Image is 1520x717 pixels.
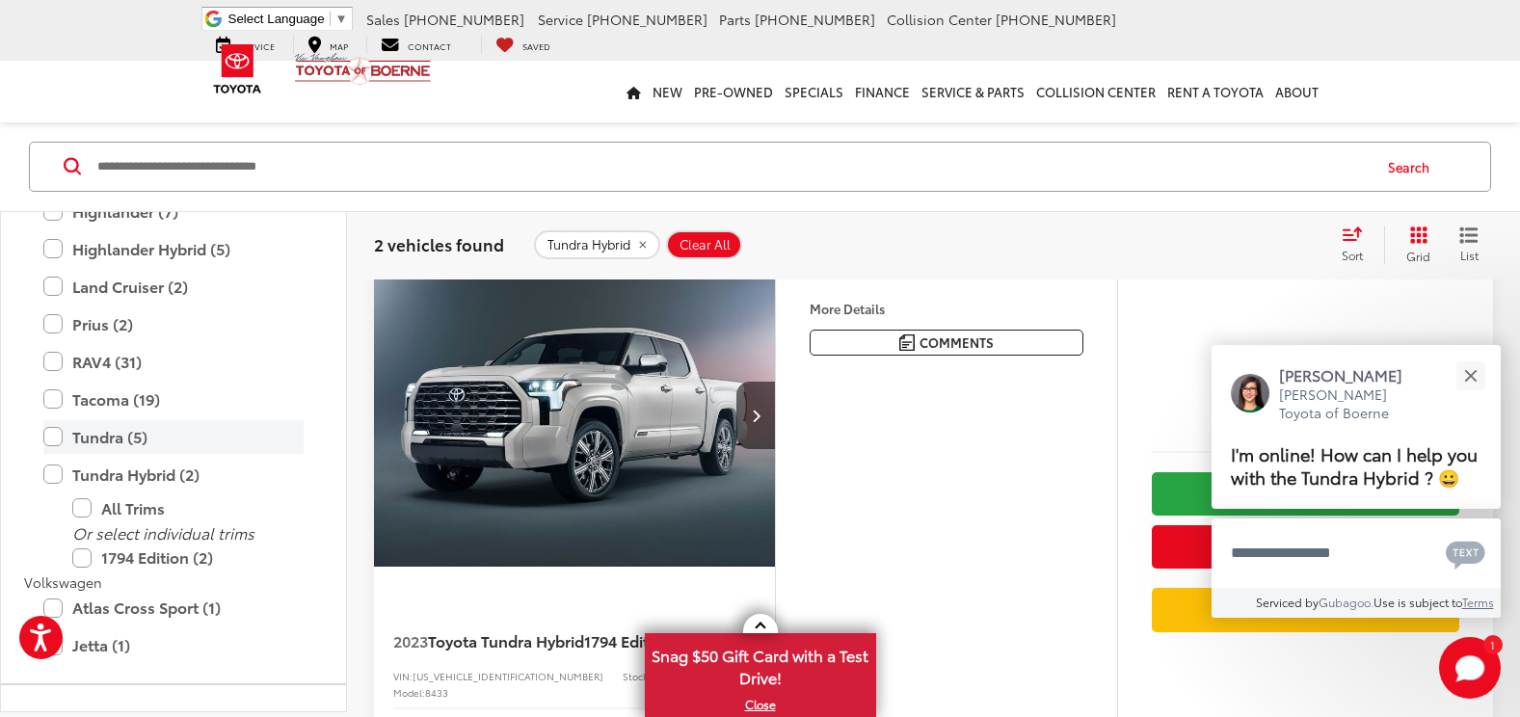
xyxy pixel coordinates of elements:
button: Clear All [666,230,742,259]
span: Model: [393,685,425,700]
span: 2023 [393,629,428,651]
a: Contact [366,35,466,54]
a: Service [201,35,289,54]
a: New [647,61,688,122]
span: ▼ [335,12,348,26]
span: [PHONE_NUMBER] [587,10,707,29]
a: Collision Center [1030,61,1161,122]
span: 2 vehicles found [374,232,504,255]
p: [PERSON_NAME] Toyota of Boerne [1279,385,1422,423]
label: Land Cruiser (2) [43,270,304,304]
span: [DATE] Price: [1152,398,1459,417]
a: Value Your Trade [1152,588,1459,631]
button: Chat with SMS [1440,531,1491,574]
span: I'm online! How can I help you with the Tundra Hybrid ? 😀 [1231,440,1478,490]
span: [PHONE_NUMBER] [996,10,1116,29]
label: Atlas Cross Sport (1) [43,591,304,624]
span: 1 [1490,640,1495,649]
button: List View [1445,226,1493,264]
a: Check Availability [1152,472,1459,516]
svg: Text [1446,539,1485,570]
a: Finance [849,61,916,122]
a: 2023Toyota Tundra Hybrid1794 Edition [393,630,689,651]
label: Tacoma (19) [43,383,304,416]
span: Volkswagen [24,572,102,592]
span: Saved [522,40,550,52]
span: Grid [1406,248,1430,264]
button: Toggle Chat Window [1439,637,1501,699]
div: Close[PERSON_NAME][PERSON_NAME] Toyota of BoerneI'm online! How can I help you with the Tundra Hy... [1212,345,1501,618]
span: List [1459,247,1479,263]
span: Use is subject to [1373,594,1462,610]
a: Select Language​ [228,12,348,26]
a: About [1269,61,1324,122]
input: Search by Make, Model, or Keyword [95,144,1370,190]
span: Collision Center [887,10,992,29]
a: Pre-Owned [688,61,779,122]
span: Stock: [623,669,651,683]
button: Next image [736,382,775,449]
button: Comments [810,330,1083,356]
h4: More Details [810,302,1083,315]
span: $57,200 [1152,340,1459,388]
label: Prius (2) [43,307,304,341]
button: remove Tundra%20Hybrid [534,230,660,259]
img: Toyota [201,38,274,100]
label: All Trims [72,491,304,525]
span: [US_VEHICLE_IDENTIFICATION_NUMBER] [413,669,603,683]
a: My Saved Vehicles [481,35,565,54]
a: Service & Parts: Opens in a new tab [916,61,1030,122]
a: Gubagoo. [1319,594,1373,610]
span: Sales [366,10,400,29]
img: Comments [899,334,915,351]
span: [PHONE_NUMBER] [755,10,875,29]
span: [PHONE_NUMBER] [404,10,524,29]
label: Tundra (5) [43,420,304,454]
svg: Start Chat [1439,637,1501,699]
label: Highlander Hybrid (5) [43,232,304,266]
a: Rent a Toyota [1161,61,1269,122]
i: Or select individual trims [72,521,254,544]
label: Jetta (1) [43,628,304,662]
span: Comments [920,333,994,352]
span: 1794 Edition [584,629,672,651]
span: Serviced by [1256,594,1319,610]
p: [PERSON_NAME] [1279,364,1422,385]
span: Snag $50 Gift Card with a Test Drive! [647,635,874,694]
span: Tundra Hybrid [547,237,630,252]
img: Vic Vaughan Toyota of Boerne [294,52,432,86]
label: RAV4 (31) [43,345,304,379]
span: Sort [1342,247,1363,263]
a: 2023 Toyota Tundra Hybrid 1794 Edition2023 Toyota Tundra Hybrid 1794 Edition2023 Toyota Tundra Hy... [373,265,777,567]
button: Get Price Now [1152,525,1459,569]
button: Grid View [1384,226,1445,264]
a: Specials [779,61,849,122]
span: Toyota Tundra Hybrid [428,629,584,651]
span: Clear All [680,237,731,252]
label: 1794 Edition (2) [72,541,304,574]
span: Select Language [228,12,325,26]
span: ​ [330,12,331,26]
img: 2023 Toyota Tundra Hybrid 1794 Edition [373,265,777,568]
span: Service [538,10,583,29]
div: 2023 Toyota Tundra Hybrid 1794 Edition 0 [373,265,777,567]
span: VIN: [393,669,413,683]
a: Home [621,61,647,122]
textarea: Type your message [1212,518,1501,588]
span: Parts [719,10,751,29]
a: Map [293,35,362,54]
label: Tundra Hybrid (2) [43,458,304,491]
button: Select sort value [1332,226,1384,264]
a: Terms [1462,594,1494,610]
button: Close [1450,355,1491,396]
span: 8433 [425,685,448,700]
button: Search [1370,143,1457,191]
